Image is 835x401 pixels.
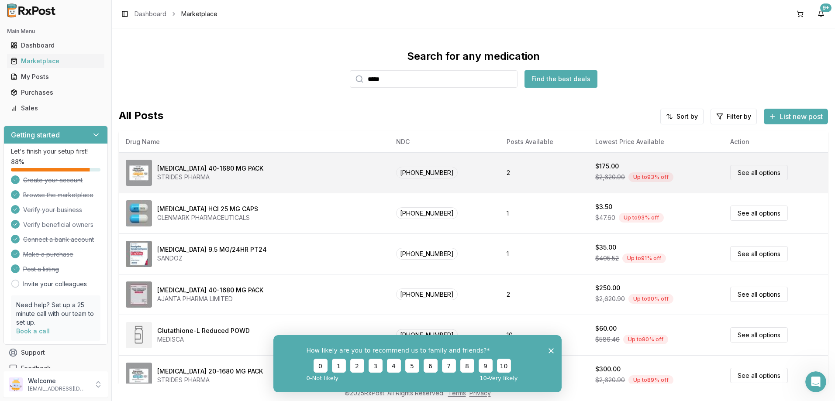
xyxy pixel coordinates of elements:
[723,131,828,152] th: Action
[157,254,267,263] div: SANDOZ
[157,367,263,376] div: [MEDICAL_DATA] 20-1680 MG PACK
[181,10,217,18] span: Marketplace
[676,112,698,121] span: Sort by
[623,335,668,344] div: Up to 90 % off
[157,164,263,173] div: [MEDICAL_DATA] 40-1680 MG PACK
[10,104,101,113] div: Sales
[23,250,73,259] span: Make a purchase
[126,241,152,267] img: Rivastigmine 9.5 MG/24HR PT24
[500,274,588,315] td: 2
[135,10,166,18] a: Dashboard
[157,295,263,303] div: AJANTA PHARMA LIMITED
[595,254,619,263] span: $405.52
[126,281,152,308] img: Omeprazole-Sodium Bicarbonate 40-1680 MG PACK
[3,86,108,99] button: Purchases
[23,220,93,229] span: Verify beneficial owners
[407,49,540,63] div: Search for any medication
[595,376,625,384] span: $2,620.90
[595,202,612,211] div: $3.50
[524,70,597,88] button: Find the best deals
[500,131,588,152] th: Posts Available
[595,173,625,182] span: $2,620.90
[126,322,152,348] img: Glutathione-L Reduced POWD
[157,173,263,182] div: STRIDES PHARMA
[730,165,788,180] a: See all options
[135,10,217,18] nav: breadcrumb
[119,131,389,152] th: Drug Name
[595,335,620,344] span: $586.46
[595,284,620,292] div: $250.00
[730,246,788,261] a: See all options
[595,324,617,333] div: $60.00
[396,288,458,300] span: [PHONE_NUMBER]
[764,113,828,122] a: List new post
[157,245,267,254] div: [MEDICAL_DATA] 9.5 MG/24HR PT24
[157,335,250,344] div: MEDISCA
[23,206,82,214] span: Verify your business
[7,28,104,35] h2: Main Menu
[628,172,673,182] div: Up to 93 % off
[730,206,788,221] a: See all options
[588,131,723,152] th: Lowest Price Available
[628,294,673,304] div: Up to 90 % off
[730,287,788,302] a: See all options
[23,176,83,185] span: Create your account
[396,329,458,341] span: [PHONE_NUMBER]
[500,193,588,233] td: 1
[469,389,491,397] a: Privacy
[500,315,588,355] td: 10
[126,200,152,226] img: Atomoxetine HCl 25 MG CAPS
[660,109,704,124] button: Sort by
[727,112,751,121] span: Filter by
[3,38,108,52] button: Dashboard
[7,38,104,53] a: Dashboard
[500,233,588,274] td: 1
[28,385,89,392] p: [EMAIL_ADDRESS][DOMAIN_NAME]
[9,377,23,391] img: User avatar
[448,389,466,397] a: Terms
[157,213,258,222] div: GLENMARK PHARMACEUTICALS
[7,100,104,116] a: Sales
[21,364,51,373] span: Feedback
[805,371,826,392] iframe: Intercom live chat
[3,101,108,115] button: Sales
[126,363,152,389] img: Omeprazole-Sodium Bicarbonate 20-1680 MG PACK
[28,377,89,385] p: Welcome
[3,54,108,68] button: Marketplace
[780,111,823,122] span: List new post
[619,213,664,223] div: Up to 93 % off
[273,335,562,392] iframe: Survey from RxPost
[23,280,87,288] a: Invite your colleagues
[23,191,93,199] span: Browse the marketplace
[126,160,152,186] img: Omeprazole-Sodium Bicarbonate 40-1680 MG PACK
[119,109,163,124] span: All Posts
[3,360,108,376] button: Feedback
[3,3,59,17] img: RxPost Logo
[10,41,101,50] div: Dashboard
[157,205,258,213] div: [MEDICAL_DATA] HCl 25 MG CAPS
[157,326,250,335] div: Glutathione-L Reduced POWD
[814,7,828,21] button: 9+
[23,235,94,244] span: Connect a bank account
[764,109,828,124] button: List new post
[10,88,101,97] div: Purchases
[820,3,832,12] div: 9+
[500,152,588,193] td: 2
[396,248,458,260] span: [PHONE_NUMBER]
[10,72,101,81] div: My Posts
[7,69,104,85] a: My Posts
[16,301,95,327] p: Need help? Set up a 25 minute call with our team to set up.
